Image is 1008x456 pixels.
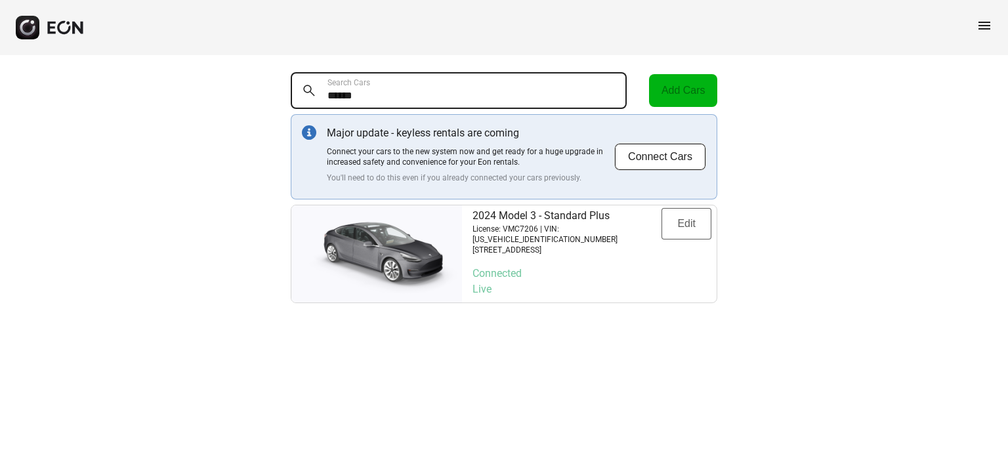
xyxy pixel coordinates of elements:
p: Live [472,281,711,297]
p: License: VMC7206 | VIN: [US_VEHICLE_IDENTIFICATION_NUMBER] [472,224,661,245]
p: [STREET_ADDRESS] [472,245,661,255]
span: menu [976,18,992,33]
label: Search Cars [327,77,370,88]
button: Edit [661,208,711,239]
p: Major update - keyless rentals are coming [327,125,614,141]
p: 2024 Model 3 - Standard Plus [472,208,661,224]
img: car [291,211,462,297]
p: Connected [472,266,711,281]
p: You'll need to do this even if you already connected your cars previously. [327,173,614,183]
button: Connect Cars [614,143,706,171]
p: Connect your cars to the new system now and get ready for a huge upgrade in increased safety and ... [327,146,614,167]
img: info [302,125,316,140]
